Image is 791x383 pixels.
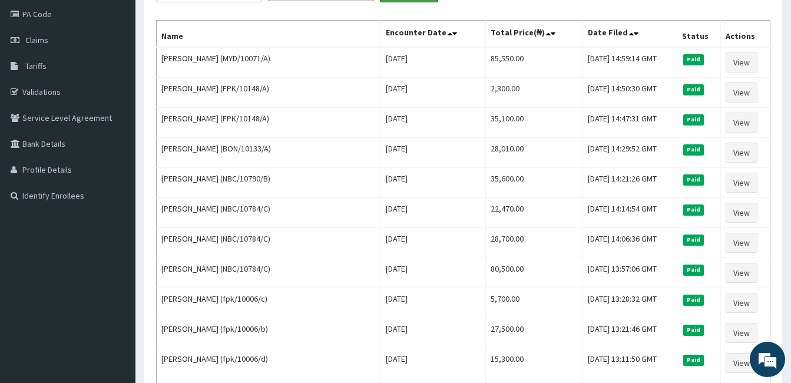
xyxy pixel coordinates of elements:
[726,173,757,193] a: View
[380,348,485,378] td: [DATE]
[486,47,583,78] td: 85,550.00
[726,293,757,313] a: View
[726,82,757,103] a: View
[683,174,704,185] span: Paid
[683,204,704,215] span: Paid
[583,348,677,378] td: [DATE] 13:11:50 GMT
[157,348,381,378] td: [PERSON_NAME] (fpk/10006/d)
[683,84,704,95] span: Paid
[726,323,757,343] a: View
[22,59,48,88] img: d_794563401_company_1708531726252_794563401
[25,35,48,45] span: Claims
[683,355,704,365] span: Paid
[583,78,677,108] td: [DATE] 14:50:30 GMT
[486,168,583,198] td: 35,600.00
[583,228,677,258] td: [DATE] 14:06:36 GMT
[486,228,583,258] td: 28,700.00
[726,203,757,223] a: View
[726,52,757,72] a: View
[583,198,677,228] td: [DATE] 14:14:54 GMT
[380,318,485,348] td: [DATE]
[726,113,757,133] a: View
[726,233,757,253] a: View
[380,21,485,48] th: Encounter Date
[68,116,163,235] span: We're online!
[6,257,224,298] textarea: Type your message and hit 'Enter'
[486,288,583,318] td: 5,700.00
[157,108,381,138] td: [PERSON_NAME] (FPK/10148/A)
[683,265,704,275] span: Paid
[683,325,704,335] span: Paid
[486,348,583,378] td: 15,300.00
[157,78,381,108] td: [PERSON_NAME] (FPK/10148/A)
[683,295,704,305] span: Paid
[61,66,198,81] div: Chat with us now
[677,21,720,48] th: Status
[683,144,704,155] span: Paid
[380,168,485,198] td: [DATE]
[380,78,485,108] td: [DATE]
[157,318,381,348] td: [PERSON_NAME] (fpk/10006/b)
[380,288,485,318] td: [DATE]
[157,258,381,288] td: [PERSON_NAME] (NBC/10784/C)
[380,228,485,258] td: [DATE]
[486,108,583,138] td: 35,100.00
[583,258,677,288] td: [DATE] 13:57:06 GMT
[583,47,677,78] td: [DATE] 14:59:14 GMT
[726,143,757,163] a: View
[193,6,221,34] div: Minimize live chat window
[720,21,770,48] th: Actions
[583,21,677,48] th: Date Filed
[380,198,485,228] td: [DATE]
[380,138,485,168] td: [DATE]
[583,288,677,318] td: [DATE] 13:28:32 GMT
[683,114,704,125] span: Paid
[486,318,583,348] td: 27,500.00
[380,108,485,138] td: [DATE]
[683,54,704,65] span: Paid
[486,78,583,108] td: 2,300.00
[486,21,583,48] th: Total Price(₦)
[726,353,757,373] a: View
[157,198,381,228] td: [PERSON_NAME] (NBC/10784/C)
[25,61,47,71] span: Tariffs
[157,228,381,258] td: [PERSON_NAME] (NBC/10784/C)
[157,168,381,198] td: [PERSON_NAME] (NBC/10790/B)
[583,138,677,168] td: [DATE] 14:29:52 GMT
[726,263,757,283] a: View
[157,47,381,78] td: [PERSON_NAME] (MYD/10071/A)
[583,168,677,198] td: [DATE] 14:21:26 GMT
[157,288,381,318] td: [PERSON_NAME] (fpk/10006/c)
[157,138,381,168] td: [PERSON_NAME] (BON/10133/A)
[486,258,583,288] td: 80,500.00
[157,21,381,48] th: Name
[380,47,485,78] td: [DATE]
[583,318,677,348] td: [DATE] 13:21:46 GMT
[486,138,583,168] td: 28,010.00
[486,198,583,228] td: 22,470.00
[583,108,677,138] td: [DATE] 14:47:31 GMT
[683,235,704,245] span: Paid
[380,258,485,288] td: [DATE]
